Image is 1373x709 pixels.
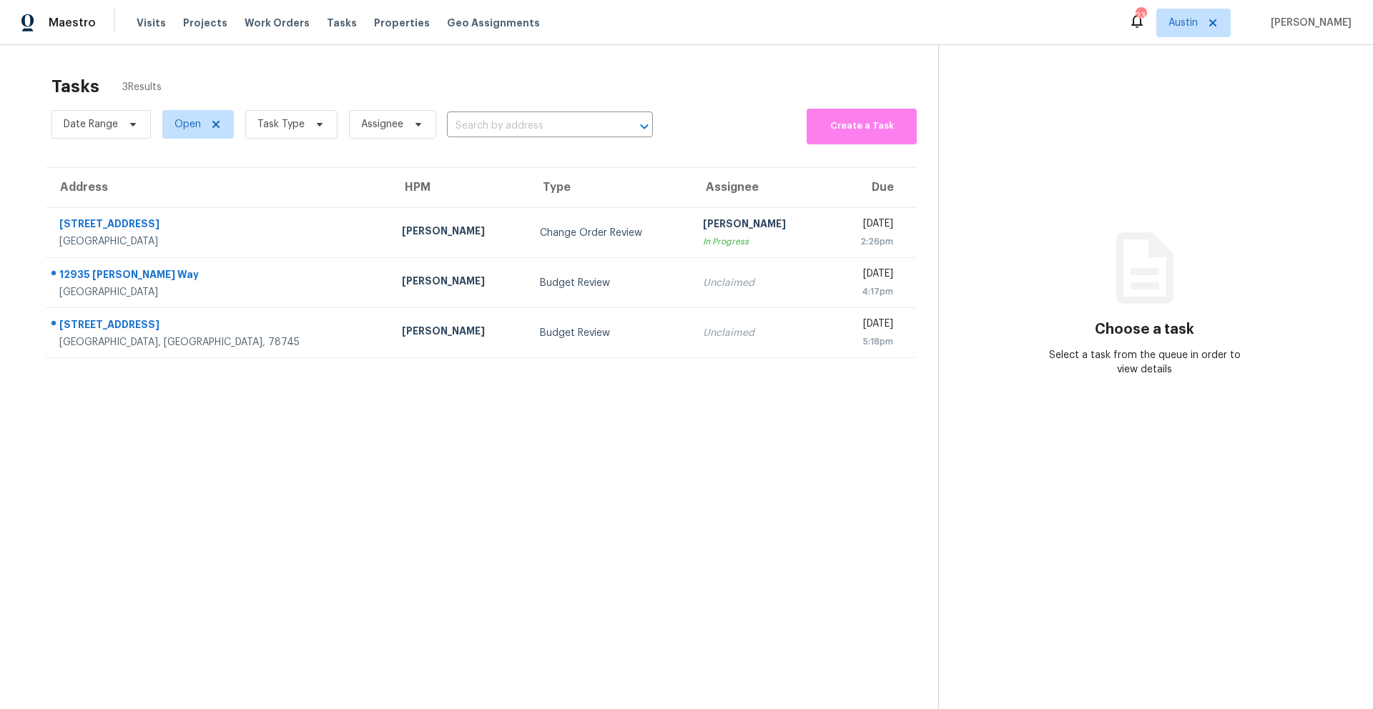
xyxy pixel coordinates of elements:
[829,168,915,208] th: Due
[183,16,227,30] span: Projects
[703,276,817,290] div: Unclaimed
[257,117,305,132] span: Task Type
[447,115,613,137] input: Search by address
[374,16,430,30] span: Properties
[51,79,99,94] h2: Tasks
[703,326,817,340] div: Unclaimed
[59,285,379,299] div: [GEOGRAPHIC_DATA]
[1136,9,1146,23] div: 23
[692,168,829,208] th: Assignee
[49,16,96,30] span: Maestro
[703,234,817,249] div: In Progress
[840,217,893,234] div: [DATE]
[540,226,680,240] div: Change Order Review
[840,317,893,334] div: [DATE]
[46,168,390,208] th: Address
[174,117,201,132] span: Open
[361,117,403,132] span: Assignee
[59,234,379,249] div: [GEOGRAPHIC_DATA]
[402,324,516,342] div: [PERSON_NAME]
[634,116,654,137] button: Open
[245,16,310,30] span: Work Orders
[1168,16,1198,30] span: Austin
[59,335,379,349] div: [GEOGRAPHIC_DATA], [GEOGRAPHIC_DATA], 78745
[1265,16,1352,30] span: [PERSON_NAME]
[402,274,516,292] div: [PERSON_NAME]
[1042,348,1248,377] div: Select a task from the queue in order to view details
[540,276,680,290] div: Budget Review
[59,267,379,285] div: 12935 [PERSON_NAME] Way
[59,317,379,335] div: [STREET_ADDRESS]
[1095,322,1194,337] h3: Choose a task
[59,217,379,234] div: [STREET_ADDRESS]
[390,168,528,208] th: HPM
[528,168,692,208] th: Type
[402,224,516,242] div: [PERSON_NAME]
[540,326,680,340] div: Budget Review
[840,234,893,249] div: 2:26pm
[814,118,910,134] span: Create a Task
[137,16,166,30] span: Visits
[840,284,893,299] div: 4:17pm
[807,109,917,144] button: Create a Task
[122,80,162,94] span: 3 Results
[840,267,893,284] div: [DATE]
[327,18,357,28] span: Tasks
[703,217,817,234] div: [PERSON_NAME]
[64,117,118,132] span: Date Range
[447,16,540,30] span: Geo Assignments
[840,334,893,349] div: 5:18pm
